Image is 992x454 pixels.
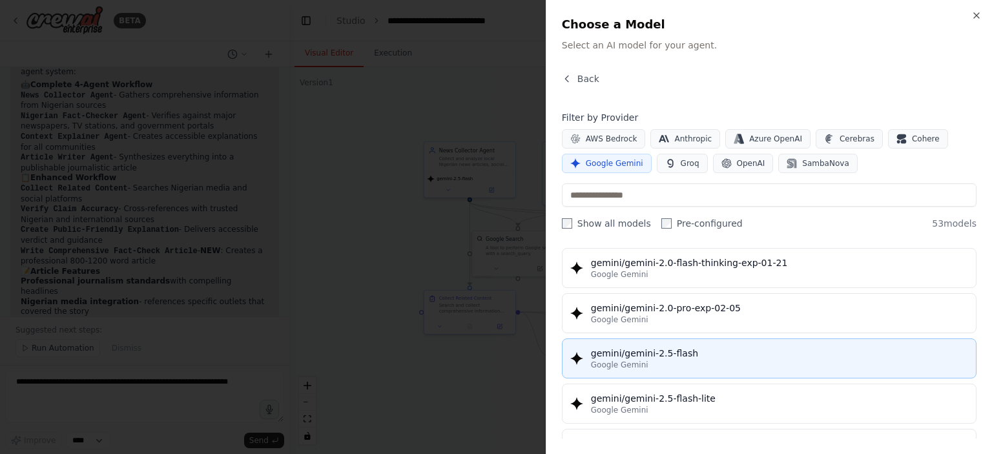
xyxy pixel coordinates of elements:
[562,338,976,378] button: gemini/gemini-2.5-flashGoogle Gemini
[562,111,976,124] h4: Filter by Provider
[591,437,968,450] div: gemini/gemini-2.5-flash-lite-preview-06-17
[816,129,883,149] button: Cerebras
[661,217,743,230] label: Pre-configured
[562,218,572,229] input: Show all models
[778,154,857,173] button: SambaNova
[562,39,976,52] p: Select an AI model for your agent.
[562,248,976,288] button: gemini/gemini-2.0-flash-thinking-exp-01-21Google Gemini
[888,129,948,149] button: Cohere
[737,158,765,169] span: OpenAI
[562,154,652,173] button: Google Gemini
[562,129,646,149] button: AWS Bedrock
[591,405,648,415] span: Google Gemini
[577,72,599,85] span: Back
[591,269,648,280] span: Google Gemini
[591,256,968,269] div: gemini/gemini-2.0-flash-thinking-exp-01-21
[562,15,976,34] h2: Choose a Model
[591,360,648,370] span: Google Gemini
[591,392,968,405] div: gemini/gemini-2.5-flash-lite
[674,134,712,144] span: Anthropic
[591,347,968,360] div: gemini/gemini-2.5-flash
[802,158,849,169] span: SambaNova
[562,384,976,424] button: gemini/gemini-2.5-flash-liteGoogle Gemini
[713,154,774,173] button: OpenAI
[912,134,940,144] span: Cohere
[562,72,599,85] button: Back
[650,129,720,149] button: Anthropic
[562,217,651,230] label: Show all models
[657,154,708,173] button: Groq
[749,134,802,144] span: Azure OpenAI
[840,134,874,144] span: Cerebras
[586,158,643,169] span: Google Gemini
[562,293,976,333] button: gemini/gemini-2.0-pro-exp-02-05Google Gemini
[725,129,811,149] button: Azure OpenAI
[932,217,976,230] span: 53 models
[661,218,672,229] input: Pre-configured
[591,315,648,325] span: Google Gemini
[681,158,699,169] span: Groq
[591,302,968,315] div: gemini/gemini-2.0-pro-exp-02-05
[586,134,637,144] span: AWS Bedrock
